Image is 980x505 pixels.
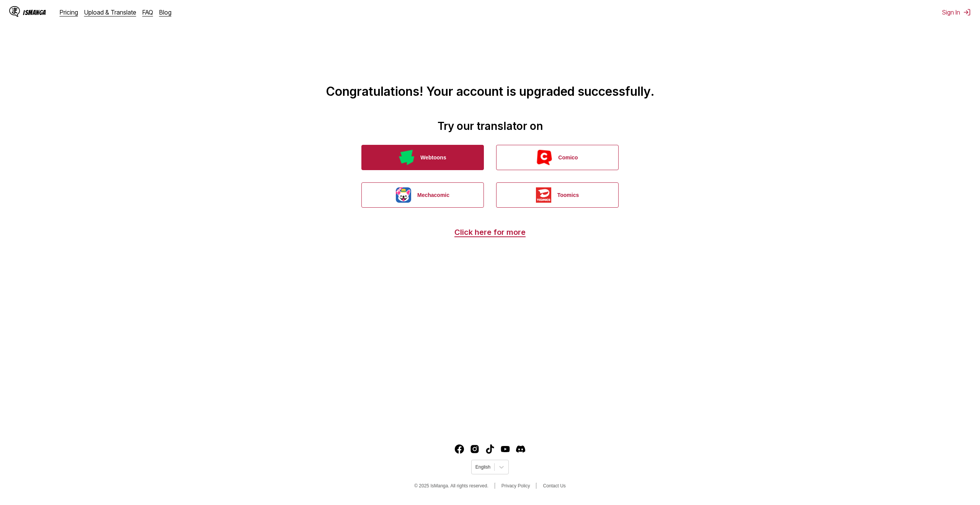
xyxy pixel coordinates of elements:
img: Comico [537,150,552,165]
img: IsManga Logo [9,6,20,17]
a: TikTok [485,444,495,454]
a: Click here for more [454,228,526,237]
img: Sign out [963,8,971,16]
input: Select language [475,464,477,470]
img: Webtoons [399,150,414,165]
img: IsManga TikTok [485,444,495,454]
button: Comico [496,145,619,170]
a: Blog [159,8,171,16]
button: Sign In [942,8,971,16]
h1: Congratulations! Your account is upgraded successfully. [6,8,974,99]
img: IsManga YouTube [501,444,510,454]
img: Mechacomic [396,187,411,203]
a: Pricing [60,8,78,16]
a: Contact Us [543,483,565,489]
button: Webtoons [361,145,484,170]
span: © 2025 IsManga. All rights reserved. [414,483,488,489]
a: IsManga LogoIsManga [9,6,60,18]
a: Instagram [470,444,479,454]
a: Youtube [501,444,510,454]
div: IsManga [23,9,46,16]
a: Discord [516,444,525,454]
a: Privacy Policy [501,483,530,489]
img: IsManga Discord [516,444,525,454]
a: Upload & Translate [84,8,136,16]
h2: Try our translator on [6,120,974,133]
button: Toomics [496,182,619,208]
img: Toomics [536,187,551,203]
a: FAQ [142,8,153,16]
button: Mechacomic [361,182,484,208]
img: IsManga Instagram [470,444,479,454]
img: IsManga Facebook [455,444,464,454]
a: Facebook [455,444,464,454]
